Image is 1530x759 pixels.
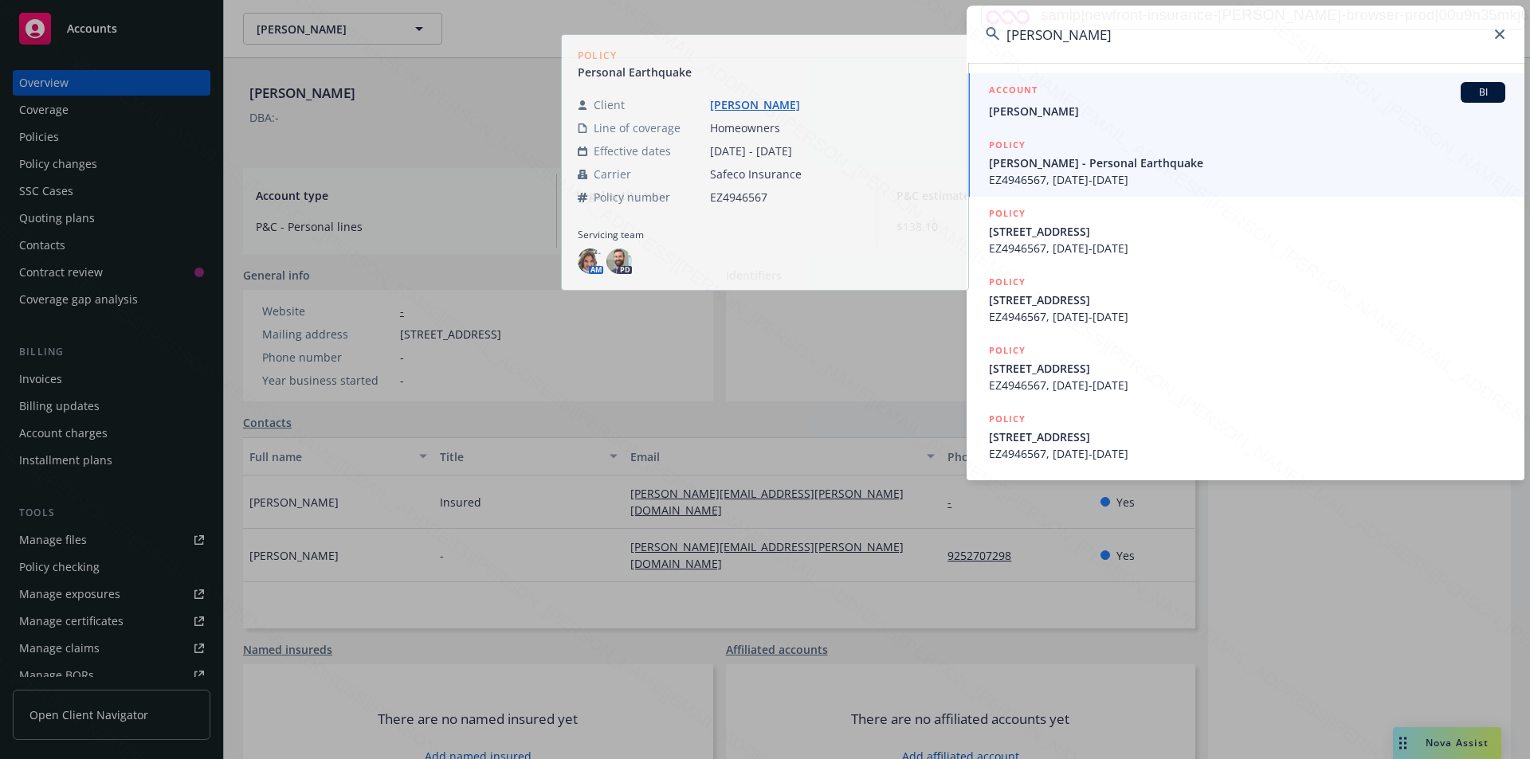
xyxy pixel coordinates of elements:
a: POLICY[STREET_ADDRESS]EZ4946567, [DATE]-[DATE] [967,402,1524,471]
h5: POLICY [989,205,1026,221]
span: EZ4946567, [DATE]-[DATE] [989,240,1505,256]
span: [STREET_ADDRESS] [989,360,1505,377]
span: EZ4946567, [DATE]-[DATE] [989,171,1505,188]
span: [STREET_ADDRESS] [989,291,1505,308]
a: POLICY[STREET_ADDRESS]EZ4946567, [DATE]-[DATE] [967,265,1524,334]
span: [PERSON_NAME] - Personal Earthquake [989,155,1505,171]
span: [PERSON_NAME] [989,103,1505,119]
span: EZ4946567, [DATE]-[DATE] [989,308,1505,325]
a: ACCOUNTBI[PERSON_NAME] [967,73,1524,128]
span: BI [1467,85,1499,100]
h5: POLICY [989,137,1026,153]
span: [STREET_ADDRESS] [989,428,1505,445]
span: EZ4946567, [DATE]-[DATE] [989,377,1505,393]
a: POLICY[STREET_ADDRESS]EZ4946567, [DATE]-[DATE] [967,334,1524,402]
h5: POLICY [989,274,1026,290]
a: POLICY[PERSON_NAME] - Personal EarthquakeEZ4946567, [DATE]-[DATE] [967,128,1524,197]
h5: POLICY [989,411,1026,427]
a: POLICY[STREET_ADDRESS]EZ4946567, [DATE]-[DATE] [967,197,1524,265]
span: EZ4946567, [DATE]-[DATE] [989,445,1505,462]
h5: ACCOUNT [989,82,1038,101]
h5: POLICY [989,342,1026,358]
input: Search... [967,6,1524,63]
span: [STREET_ADDRESS] [989,223,1505,240]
